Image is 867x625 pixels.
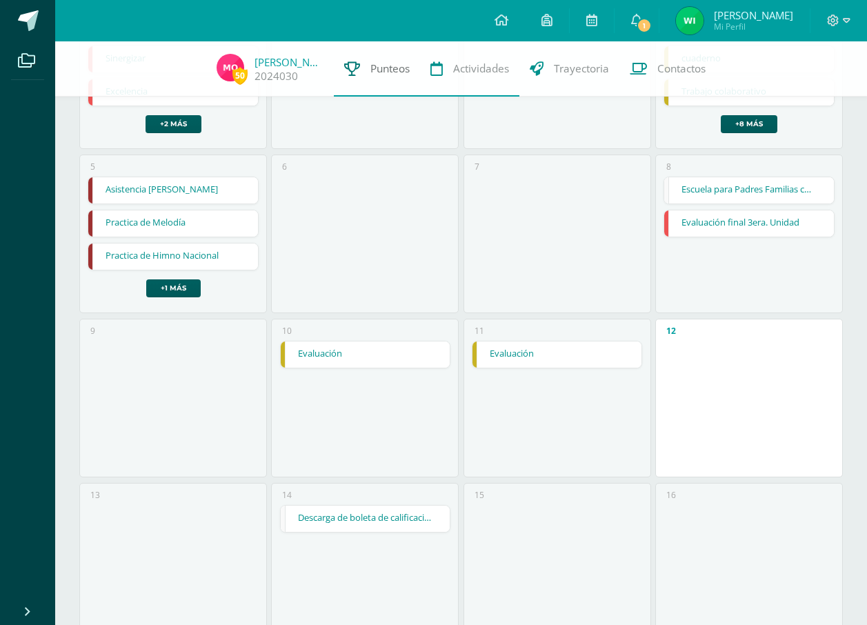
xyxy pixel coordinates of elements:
div: Evaluación final 3era. Unidad | Tarea [664,210,835,237]
div: Escuela para Padres Familias con Liderazgo Los Alamos 2025 | Evento [664,177,835,204]
div: 7 [475,161,479,172]
a: 2024030 [255,69,298,83]
a: Descarga de boleta de calificaciones primaria 2025 [281,506,450,532]
div: Evaluación | Tarea [280,341,451,368]
span: Trayectoria [554,61,609,76]
a: Practica de Melodía [88,210,258,237]
span: 50 [232,67,248,84]
a: Practica de Himno Nacional [88,244,258,270]
div: 5 [90,161,95,172]
img: f0a50efb8721fa2ab10c1680b30ed47f.png [676,7,704,34]
span: Actividades [453,61,509,76]
a: Evaluación final 3era. Unidad [664,210,834,237]
div: Practica de Himno Nacional | Tarea [88,243,259,270]
img: 125304a1500b1c2eae0d7e9c77ee8661.png [217,54,244,81]
div: 9 [90,325,95,337]
div: Asistencia de Flauta | Tarea [88,177,259,204]
a: +1 más [146,279,201,297]
a: +2 más [146,115,201,133]
div: 16 [666,489,676,501]
span: Contactos [657,61,706,76]
div: 11 [475,325,484,337]
span: 1 [637,18,652,33]
span: Mi Perfil [714,21,793,32]
a: Punteos [334,41,420,97]
a: Contactos [619,41,716,97]
div: 13 [90,489,100,501]
div: 15 [475,489,484,501]
div: Practica de Melodía | Tarea [88,210,259,237]
div: 6 [282,161,287,172]
a: +8 más [721,115,777,133]
a: [PERSON_NAME] [255,55,323,69]
div: Descarga de boleta de calificaciones primaria 2025 | Evento [280,505,451,533]
div: Evaluación | Examen [472,341,643,368]
a: Asistencia [PERSON_NAME] [88,177,258,204]
span: Punteos [370,61,410,76]
div: 14 [282,489,292,501]
a: Escuela para Padres Familias con Liderazgo [GEOGRAPHIC_DATA] 2025 [664,177,834,204]
div: 10 [282,325,292,337]
span: [PERSON_NAME] [714,8,793,22]
div: 12 [666,325,676,337]
a: Actividades [420,41,519,97]
a: Trayectoria [519,41,619,97]
a: Evaluación [472,341,642,368]
a: Evaluación [281,341,450,368]
div: 8 [666,161,671,172]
